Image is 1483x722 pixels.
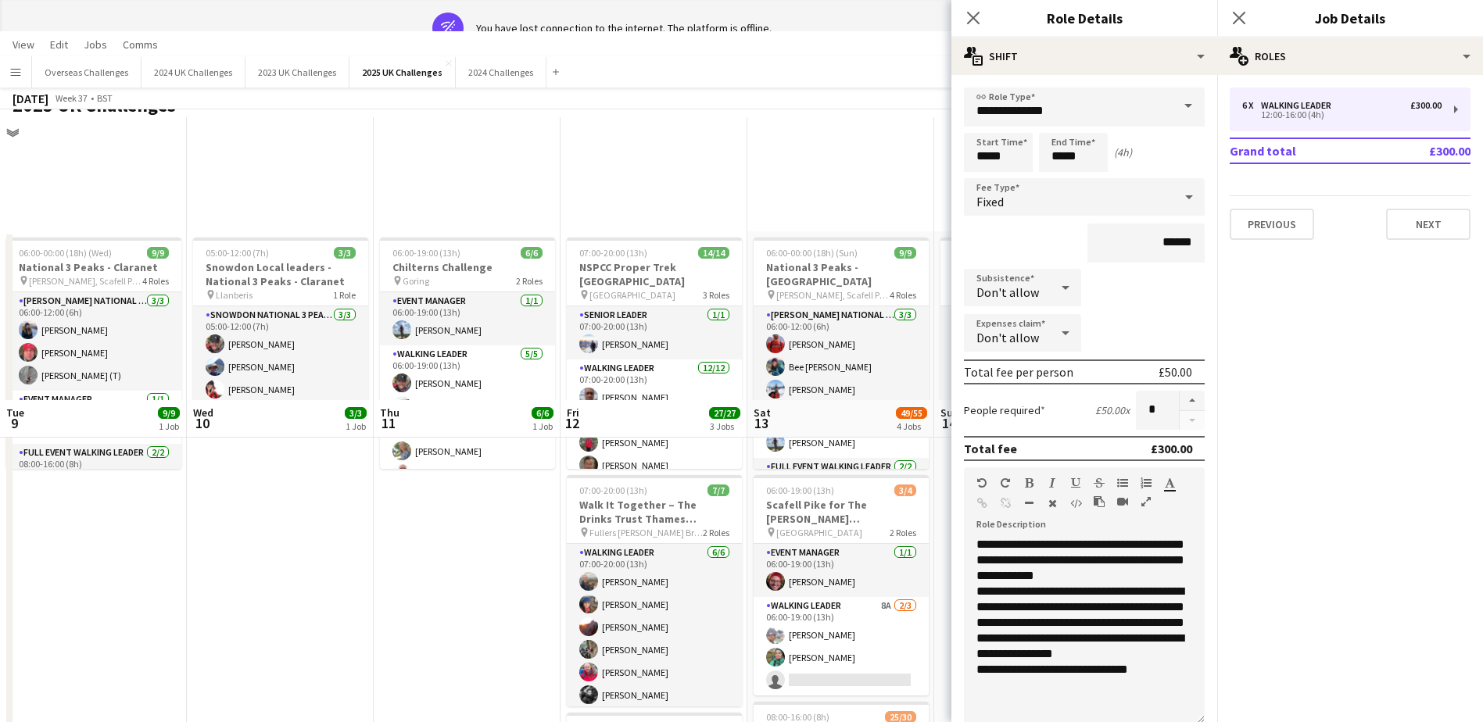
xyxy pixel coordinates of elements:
button: Increase [1180,391,1205,411]
div: Shift [951,38,1217,75]
button: Italic [1047,477,1058,489]
app-card-role: Walking Leader12/1207:00-20:00 (13h)[PERSON_NAME][PERSON_NAME][PERSON_NAME][PERSON_NAME] [567,359,742,662]
app-job-card: 07:00-20:00 (13h)7/7Walk It Together – The Drinks Trust Thames Footpath Challenge Fullers [PERSON... [567,475,742,706]
button: Underline [1070,477,1081,489]
div: £300.00 [1151,441,1192,456]
span: Edit [50,38,68,52]
app-card-role: Senior Leader1/107:00-20:00 (13h)[PERSON_NAME] [567,306,742,359]
span: Jobs [84,38,107,52]
button: Bold [1023,477,1034,489]
span: 13 [751,414,771,432]
div: 1 Job [159,420,179,432]
span: Comms [123,38,158,52]
div: 3 Jobs [710,420,740,432]
div: [DATE] [13,91,48,106]
app-card-role: Walking Leader6/607:00-20:00 (13h)[PERSON_NAME][PERSON_NAME][PERSON_NAME][PERSON_NAME][PERSON_NAM... [567,544,742,710]
button: Horizontal Line [1023,497,1034,509]
app-card-role: Event Manager1/106:00-19:00 (13h)[PERSON_NAME] [754,544,929,597]
div: £50.00 x [1095,403,1130,417]
span: View [13,38,34,52]
span: 1 Role [333,289,356,301]
div: BST [97,92,113,104]
span: 9 [4,414,24,432]
span: [PERSON_NAME], Scafell Pike and Snowdon [29,275,142,287]
span: 7/7 [707,484,729,496]
span: Llanberis [216,289,253,301]
label: People required [964,403,1045,417]
div: Total fee [964,441,1017,456]
button: Insert video [1117,495,1128,508]
app-job-card: 05:00-12:00 (7h)3/3Snowdon Local leaders - National 3 Peaks Llanberis1 RoleSnowdon National 3 Pea... [940,238,1116,405]
div: £300.00 [1410,100,1442,111]
h3: Job Details [1217,8,1483,28]
h3: Scafell Pike for The [PERSON_NAME] [PERSON_NAME] Trust [754,498,929,526]
app-card-role: Event Manager1/108:00-16:00 (8h)[PERSON_NAME] [6,391,181,444]
a: Jobs [77,34,113,55]
h3: Walk It Together – The Drinks Trust Thames Footpath Challenge [567,498,742,526]
app-job-card: 06:00-00:00 (18h) (Sun)9/9National 3 Peaks - [GEOGRAPHIC_DATA] [PERSON_NAME], Scafell Pike and Sn... [754,238,929,469]
div: £50.00 [1159,364,1192,380]
div: (4h) [1114,145,1132,159]
span: 4 Roles [890,289,916,301]
span: 3/3 [334,247,356,259]
span: 6/6 [521,247,543,259]
h3: Chilterns Challenge [380,260,555,274]
app-job-card: 06:00-00:00 (18h) (Wed)9/9National 3 Peaks - Claranet [PERSON_NAME], Scafell Pike and Snowdon4 Ro... [6,238,181,469]
span: 2 Roles [516,275,543,287]
app-card-role: Walking Leader5/506:00-19:00 (13h)[PERSON_NAME][PERSON_NAME][PERSON_NAME][PERSON_NAME][PERSON_NAME] [380,345,555,489]
span: Fixed [976,194,1004,209]
a: Edit [44,34,74,55]
button: Clear Formatting [1047,497,1058,509]
app-job-card: 06:00-19:00 (13h)6/6Chilterns Challenge Goring2 RolesEvent Manager1/106:00-19:00 (13h)[PERSON_NAM... [380,238,555,469]
span: 14 [938,414,959,432]
app-job-card: 05:00-12:00 (7h)3/3Snowdon Local leaders - National 3 Peaks - Claranet Llanberis1 RoleSnowdon Nat... [193,238,368,405]
span: 2 Roles [890,527,916,538]
span: Thu [380,406,399,420]
span: Goring [403,275,429,287]
span: [GEOGRAPHIC_DATA] [776,527,862,538]
span: 3/3 [345,407,367,419]
span: Sat [754,406,771,420]
span: 3/4 [894,484,916,496]
div: 1 Job [346,420,366,432]
button: Overseas Challenges [32,57,141,88]
app-card-role: Walking Leader8A2/306:00-19:00 (13h)[PERSON_NAME][PERSON_NAME] [754,597,929,695]
button: 2025 UK Challenges [349,57,456,88]
button: Strikethrough [1094,477,1105,489]
h3: Snowdon Local leaders - National 3 Peaks [940,260,1116,288]
span: 05:00-12:00 (7h) [206,247,269,259]
app-card-role: Full Event Walking Leader2/208:00-16:00 (8h) [6,444,181,520]
button: 2024 Challenges [456,57,546,88]
span: 06:00-00:00 (18h) (Wed) [19,247,112,259]
span: 07:00-20:00 (13h) [579,247,647,259]
div: 1 Job [532,420,553,432]
span: 11 [378,414,399,432]
span: 07:00-20:00 (13h) [579,484,647,496]
span: 27/27 [709,407,740,419]
button: Ordered List [1141,477,1152,489]
span: 10 [191,414,213,432]
app-card-role: [PERSON_NAME] National 3 Peaks Walking Leader3/306:00-12:00 (6h)[PERSON_NAME]Bee [PERSON_NAME][PE... [754,306,929,405]
div: 6 x [1242,100,1261,111]
span: 06:00-19:00 (13h) [392,247,460,259]
span: 9/9 [147,247,169,259]
h3: National 3 Peaks - Claranet [6,260,181,274]
button: Fullscreen [1141,495,1152,508]
span: 4 Roles [142,275,169,287]
span: Don't allow [976,330,1039,345]
span: 49/55 [896,407,927,419]
span: Fri [567,406,579,420]
span: 06:00-19:00 (13h) [766,484,834,496]
a: Comms [116,34,164,55]
span: 3 Roles [703,289,729,301]
app-job-card: 06:00-19:00 (13h)3/4Scafell Pike for The [PERSON_NAME] [PERSON_NAME] Trust [GEOGRAPHIC_DATA]2 Rol... [754,475,929,695]
button: Paste as plain text [1094,495,1105,508]
span: Week 37 [52,92,91,104]
div: Roles [1217,38,1483,75]
button: Previous [1230,209,1314,240]
td: £300.00 [1377,138,1470,163]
